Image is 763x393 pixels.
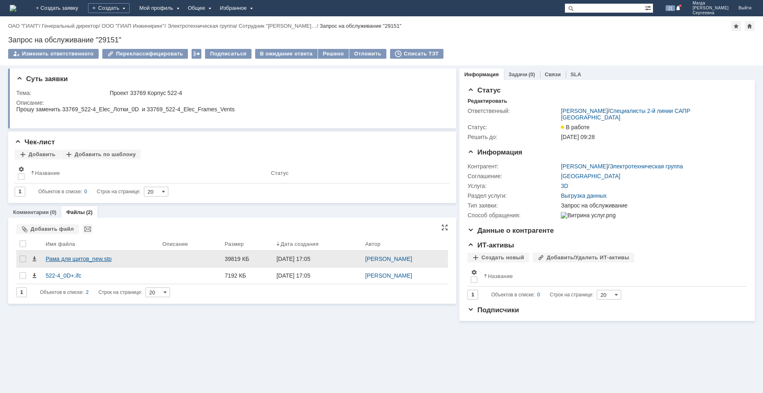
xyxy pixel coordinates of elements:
div: Ответственный: [468,108,559,114]
span: Объектов в списке: [38,189,82,194]
th: Размер [221,237,273,251]
th: Название [481,266,740,287]
div: Раздел услуги: [468,192,559,199]
div: Описание [162,241,188,247]
div: Рама для щитов_new.stp [46,256,156,262]
div: 7192 КБ [225,272,270,279]
div: Название [488,273,513,279]
div: / [239,23,320,29]
a: Сотрудник "[PERSON_NAME]… [239,23,317,29]
span: ИТ-активы [468,241,514,249]
div: (0) [50,209,57,215]
div: Создать [88,3,130,13]
i: Строк на странице: [38,187,141,196]
a: [PERSON_NAME] [365,272,412,279]
a: Информация [464,71,498,77]
div: [DATE] 17:05 [276,256,310,262]
div: Тема: [16,90,108,96]
span: [DATE] 09:28 [561,134,595,140]
div: Автор [365,241,381,247]
span: Сергеевна [692,11,729,15]
div: Услуга: [468,183,559,189]
span: Объектов в списке: [491,292,535,298]
a: Файлы [66,209,85,215]
a: [GEOGRAPHIC_DATA] [561,173,620,179]
th: Автор [362,237,448,251]
a: SLA [571,71,581,77]
span: Чек-лист [15,138,55,146]
div: 39819 КБ [225,256,270,262]
span: [PERSON_NAME] [692,6,729,11]
a: ООО "ГИАП Инжиниринг" [101,23,164,29]
a: [PERSON_NAME] [561,108,608,114]
span: Расширенный поиск [645,4,653,11]
div: Соглашение: [468,173,559,179]
div: Редактировать [468,98,507,104]
div: 522-4_0D+.ifc [46,272,156,279]
div: Запрос на обслуживание "29151" [320,23,401,29]
div: 0 [537,290,540,300]
div: Запрос на обслуживание [561,202,742,209]
img: Витрина услуг.png [561,212,615,219]
div: [DATE] 17:05 [276,272,310,279]
a: Перейти на домашнюю страницу [10,5,16,11]
div: Решить до: [468,134,559,140]
div: Статус [271,170,289,176]
span: Объектов в списке: [40,289,84,295]
div: Проект 33769 Корпус 522-4 [110,90,444,96]
img: logo [10,5,16,11]
span: Скачать файл [31,272,37,279]
span: Скачать файл [31,256,37,262]
div: / [168,23,239,29]
a: Связи [545,71,561,77]
div: Название [35,170,60,176]
i: Строк на странице: [491,290,593,300]
div: На всю страницу [441,224,448,231]
th: Имя файла [42,237,159,251]
div: Отправить выбранные файлы [83,224,93,234]
div: 2 [86,287,89,297]
div: / [561,108,742,121]
div: (0) [529,71,535,77]
div: Тип заявки: [468,202,559,209]
div: Работа с массовостью [192,49,201,59]
div: / [561,163,683,170]
div: Описание: [16,99,445,106]
span: Магда [692,1,729,6]
div: Размер [225,241,244,247]
div: / [42,23,102,29]
div: Статус: [468,124,559,130]
div: 0 [84,187,87,196]
span: 31 [666,5,675,11]
div: (2) [86,209,93,215]
a: Задачи [509,71,527,77]
div: Имя файла [46,241,75,247]
a: Электротехническая группа [168,23,236,29]
a: 3D [561,183,568,189]
div: / [8,23,42,29]
div: Дата создания [280,241,318,247]
span: Настройки [18,166,24,172]
a: Специалисты 2-й линии САПР [GEOGRAPHIC_DATA] [561,108,690,121]
span: Информация [468,148,522,156]
a: ОАО "ГИАП" [8,23,39,29]
span: Подписчики [468,306,519,314]
span: Суть заявки [16,75,68,83]
a: [PERSON_NAME] [561,163,608,170]
i: Строк на странице: [40,287,142,297]
a: Электротехническая группа [609,163,683,170]
a: [PERSON_NAME] [365,256,412,262]
div: Запрос на обслуживание "29151" [8,36,755,44]
a: Выгрузка данных [561,192,606,199]
span: Статус [468,86,501,94]
span: В работе [561,124,589,130]
th: Название [28,163,268,183]
div: Контрагент: [468,163,559,170]
div: Сделать домашней страницей [745,21,754,31]
div: / [101,23,168,29]
span: Настройки [471,269,477,276]
th: Дата создания [273,237,362,251]
a: Генеральный директор [42,23,99,29]
div: Способ обращения: [468,212,559,219]
div: Добавить в избранное [731,21,741,31]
